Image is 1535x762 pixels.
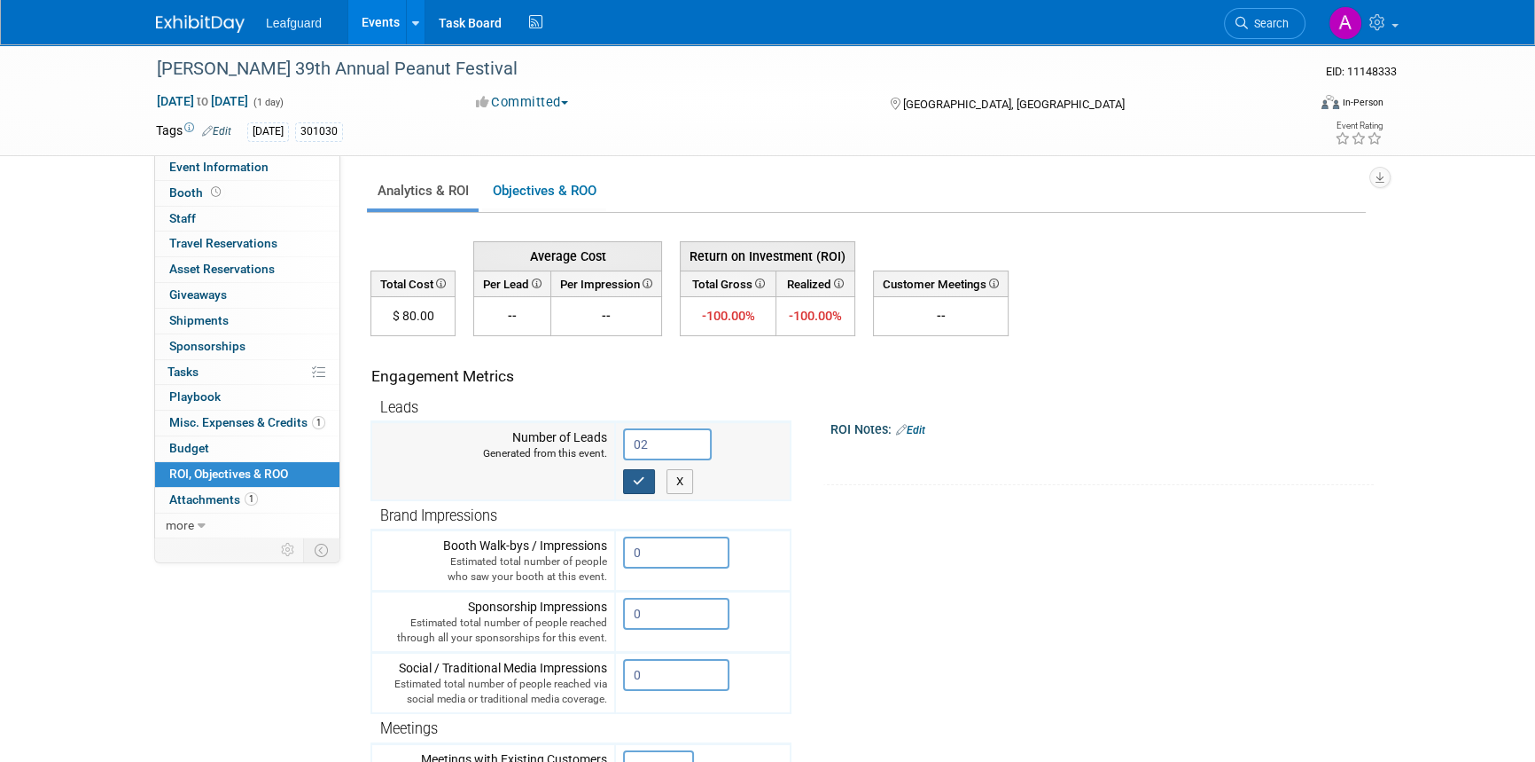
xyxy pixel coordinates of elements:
div: -- [881,307,1001,325]
span: [DATE] [DATE] [156,93,249,109]
td: $ 80.00 [371,297,456,336]
th: Return on Investment (ROI) [681,241,855,271]
a: ROI, Objectives & ROO [155,462,339,487]
a: Shipments [155,309,339,334]
a: Search [1224,8,1305,39]
span: Shipments [169,313,229,327]
span: Leads [380,399,418,416]
span: Staff [169,211,196,225]
img: ExhibitDay [156,15,245,33]
div: Event Format [1201,92,1383,119]
td: Personalize Event Tab Strip [273,538,304,562]
div: Sponsorship Impressions [379,598,607,646]
span: Asset Reservations [169,262,275,276]
span: -100.00% [789,308,842,324]
div: ROI Notes: [830,416,1374,439]
a: Booth [155,181,339,206]
div: [DATE] [247,122,289,141]
a: Event Information [155,155,339,180]
div: Event Rating [1335,122,1383,130]
td: Tags [156,122,231,142]
span: Brand Impressions [380,507,497,524]
span: Booth [169,185,224,200]
div: Number of Leads [379,428,607,461]
img: Format-Inperson.png [1321,95,1339,109]
a: Travel Reservations [155,232,339,256]
a: Attachments1 [155,488,339,513]
div: 301030 [295,122,343,141]
span: Event Information [169,160,269,174]
a: Objectives & ROO [482,174,606,208]
span: 1 [245,492,258,506]
button: X [666,469,694,494]
span: -- [602,309,611,323]
a: Analytics & ROI [367,174,479,208]
span: 1 [312,416,325,429]
div: Estimated total number of people who saw your booth at this event. [379,554,607,585]
span: to [194,94,211,108]
span: Search [1248,17,1289,30]
a: Asset Reservations [155,257,339,282]
div: Estimated total number of people reached via social media or traditional media coverage. [379,677,607,707]
td: Toggle Event Tabs [304,538,340,562]
span: Misc. Expenses & Credits [169,415,325,429]
th: Realized [775,271,854,296]
span: Sponsorships [169,339,245,353]
span: Budget [169,441,209,455]
a: Tasks [155,360,339,385]
th: Total Cost [371,271,456,296]
a: Budget [155,436,339,461]
span: Attachments [169,492,258,507]
div: [PERSON_NAME] 39th Annual Peanut Festival [151,53,1279,85]
span: [GEOGRAPHIC_DATA], [GEOGRAPHIC_DATA] [902,98,1124,111]
button: Committed [470,93,575,112]
a: more [155,514,339,538]
div: Engagement Metrics [371,365,783,388]
div: Generated from this event. [379,446,607,461]
span: Giveaways [169,287,227,302]
th: Average Cost [474,241,662,271]
span: Playbook [169,389,221,404]
div: Estimated total number of people reached through all your sponsorships for this event. [379,616,607,646]
a: Misc. Expenses & Credits1 [155,411,339,436]
a: Edit [896,424,925,436]
a: Playbook [155,385,339,410]
span: Leafguard [266,16,322,30]
div: Booth Walk-bys / Impressions [379,537,607,585]
span: Booth not reserved yet [207,185,224,199]
a: Edit [202,125,231,137]
th: Per Impression [551,271,662,296]
span: -- [508,309,517,323]
span: more [166,518,194,532]
span: Tasks [168,365,199,379]
a: Giveaways [155,283,339,308]
th: Customer Meetings [874,271,1009,296]
img: Arlene Duncan [1329,6,1362,40]
span: -100.00% [701,308,754,324]
a: Sponsorships [155,334,339,359]
a: Staff [155,207,339,232]
th: Total Gross [681,271,776,296]
span: Event ID: 11148333 [1326,65,1397,78]
div: In-Person [1342,96,1383,109]
span: Travel Reservations [169,236,277,250]
th: Per Lead [474,271,551,296]
span: ROI, Objectives & ROO [169,467,288,481]
span: (1 day) [252,97,284,108]
span: Meetings [380,720,438,737]
div: Social / Traditional Media Impressions [379,659,607,707]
